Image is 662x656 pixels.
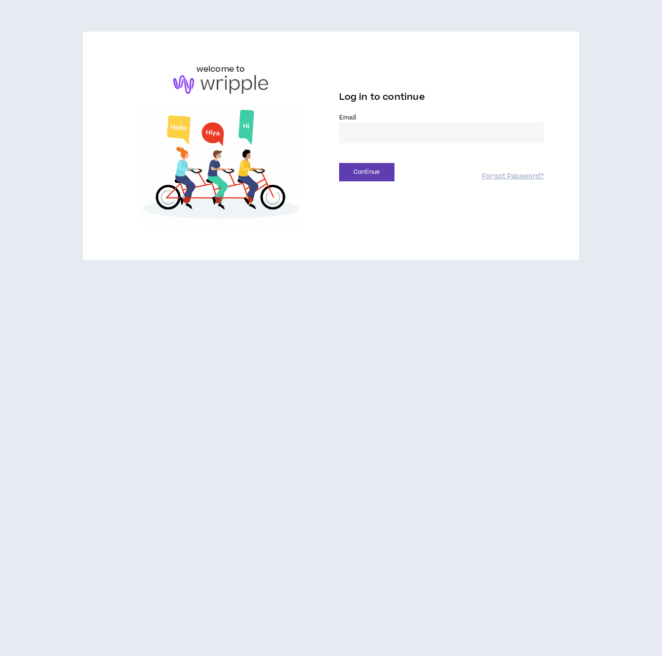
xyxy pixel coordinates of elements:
[339,91,425,103] span: Log in to continue
[339,163,394,181] button: Continue
[339,113,544,122] label: Email
[482,172,544,181] a: Forgot Password?
[173,75,268,94] img: logo-brand.png
[196,63,245,75] h6: welcome to
[118,104,323,228] img: Welcome to Wripple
